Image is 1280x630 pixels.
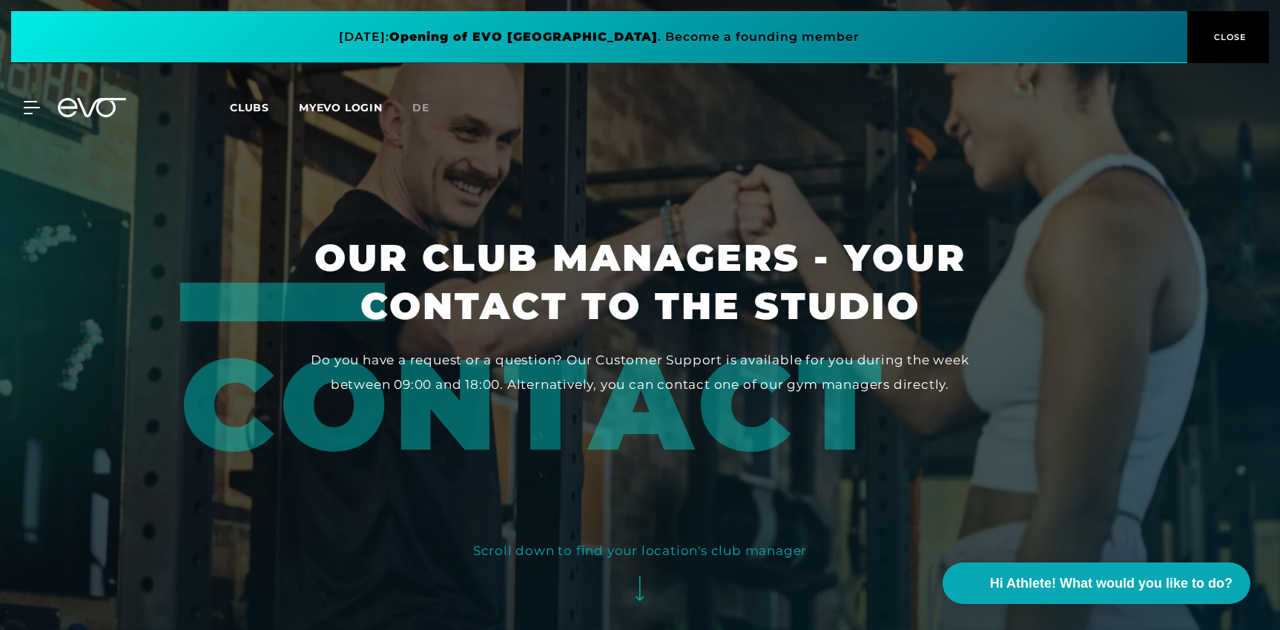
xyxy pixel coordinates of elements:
[990,574,1233,594] span: Hi Athlete! What would you like to do?
[412,101,429,114] span: de
[293,348,987,396] div: Do you have a request or a question? Our Customer Support is available for you during the week be...
[230,101,269,114] span: Clubs
[299,101,383,114] a: MYEVO LOGIN
[293,234,987,330] h1: Our club managers - your contact to the studio
[473,539,807,562] div: Scroll down to find your location's club manager
[412,99,447,117] a: de
[943,562,1250,604] button: Hi Athlete! What would you like to do?
[180,283,1008,468] div: Contact
[473,539,807,615] button: Scroll down to find your location's club manager
[230,100,299,114] a: Clubs
[1210,30,1247,44] span: CLOSE
[1187,11,1269,63] button: CLOSE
